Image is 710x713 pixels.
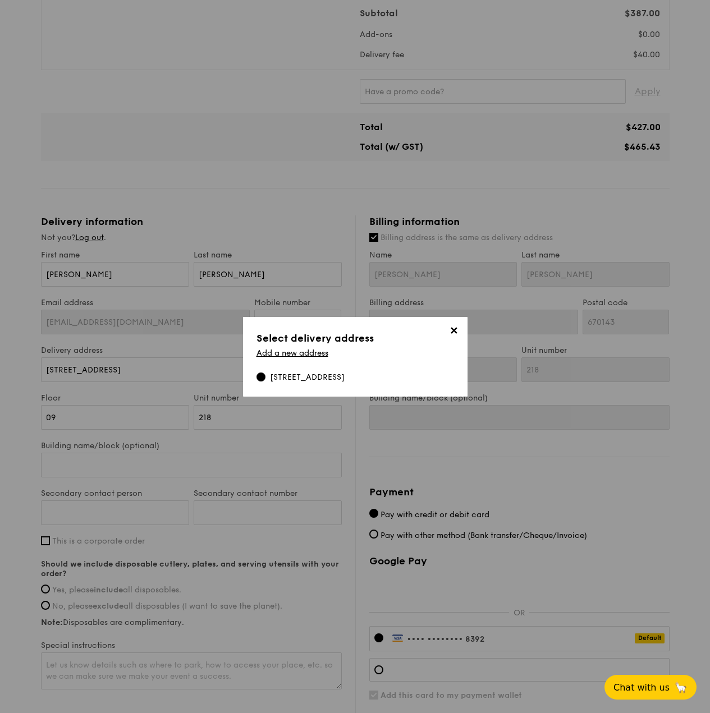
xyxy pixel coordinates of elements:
button: Chat with us🦙 [604,675,697,700]
span: ✕ [446,325,462,341]
span: Chat with us [613,682,670,693]
div: [STREET_ADDRESS] [270,372,345,383]
a: Add a new address [256,348,328,358]
span: 🦙 [674,681,688,694]
h3: Select delivery address [256,330,454,346]
input: [STREET_ADDRESS] [256,372,265,381]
